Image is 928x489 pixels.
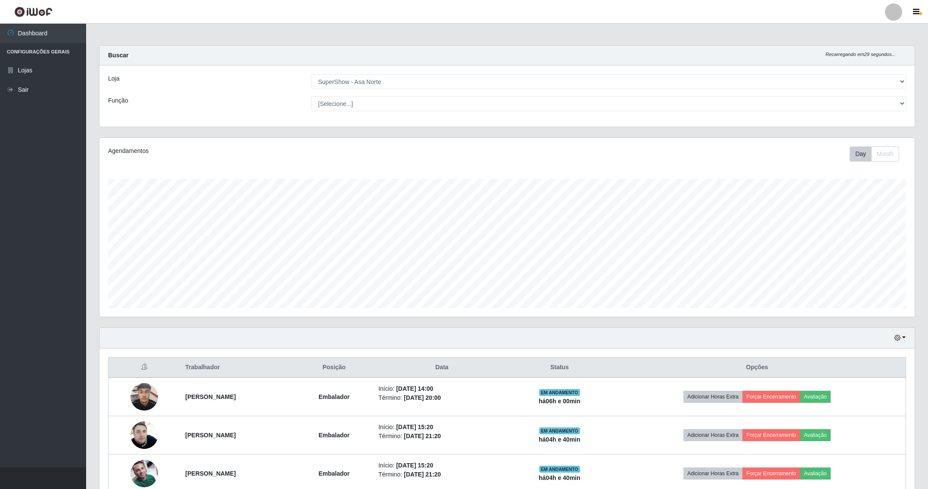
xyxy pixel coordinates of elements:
[742,429,800,441] button: Forçar Encerramento
[108,52,128,59] strong: Buscar
[826,52,896,57] i: Recarregando em 29 segundos...
[850,146,872,162] button: Day
[539,466,580,473] span: EM ANDAMENTO
[608,358,906,378] th: Opções
[742,391,800,403] button: Forçar Encerramento
[295,358,373,378] th: Posição
[511,358,608,378] th: Status
[683,391,742,403] button: Adicionar Horas Extra
[130,378,158,415] img: 1753794100219.jpeg
[379,393,506,402] li: Término:
[539,389,580,396] span: EM ANDAMENTO
[319,393,350,400] strong: Embalador
[185,393,236,400] strong: [PERSON_NAME]
[539,398,580,405] strong: há 06 h e 00 min
[539,474,580,481] strong: há 04 h e 40 min
[850,146,906,162] div: Toolbar with button groups
[800,429,831,441] button: Avaliação
[379,423,506,432] li: Início:
[404,394,441,401] time: [DATE] 20:00
[404,471,441,478] time: [DATE] 21:20
[14,6,53,17] img: CoreUI Logo
[850,146,899,162] div: First group
[683,429,742,441] button: Adicionar Horas Extra
[379,384,506,393] li: Início:
[108,96,128,105] label: Função
[396,424,433,430] time: [DATE] 15:20
[871,146,899,162] button: Month
[396,385,433,392] time: [DATE] 14:00
[800,467,831,480] button: Avaliação
[539,436,580,443] strong: há 04 h e 40 min
[108,74,119,83] label: Loja
[185,470,236,477] strong: [PERSON_NAME]
[379,432,506,441] li: Término:
[319,432,350,439] strong: Embalador
[539,427,580,434] span: EM ANDAMENTO
[379,461,506,470] li: Início:
[742,467,800,480] button: Forçar Encerramento
[396,462,433,469] time: [DATE] 15:20
[404,433,441,439] time: [DATE] 21:20
[319,470,350,477] strong: Embalador
[130,411,158,460] img: 1741871107484.jpeg
[185,432,236,439] strong: [PERSON_NAME]
[373,358,511,378] th: Data
[180,358,295,378] th: Trabalhador
[683,467,742,480] button: Adicionar Horas Extra
[108,146,433,156] div: Agendamentos
[800,391,831,403] button: Avaliação
[379,470,506,479] li: Término:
